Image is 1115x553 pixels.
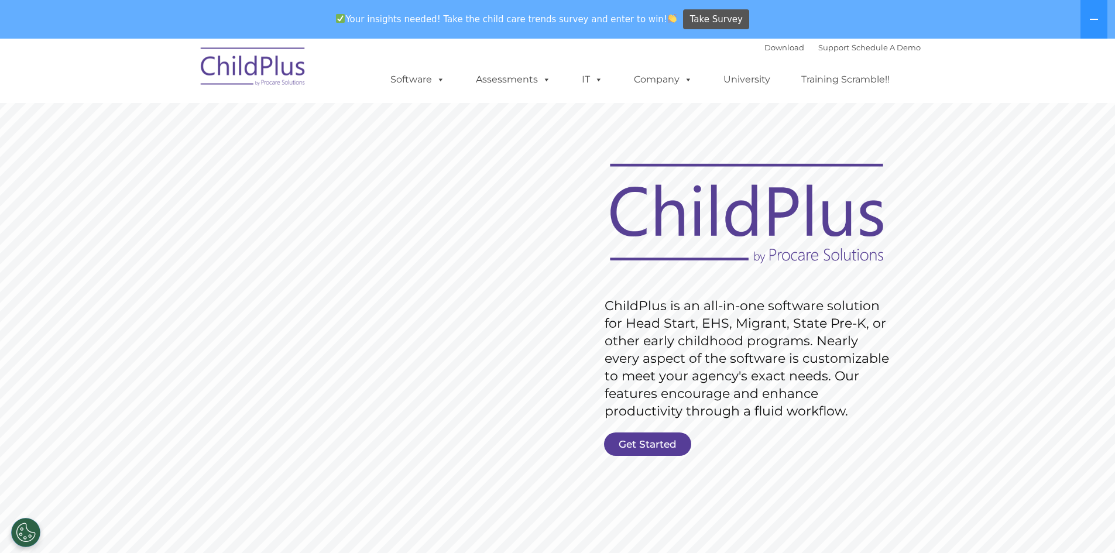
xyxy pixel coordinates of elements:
[11,518,40,547] button: Cookies Settings
[764,43,804,52] a: Download
[331,8,682,30] span: Your insights needed! Take the child care trends survey and enter to win!
[464,68,562,91] a: Assessments
[790,68,901,91] a: Training Scramble!!
[818,43,849,52] a: Support
[605,297,895,420] rs-layer: ChildPlus is an all-in-one software solution for Head Start, EHS, Migrant, State Pre-K, or other ...
[336,14,345,23] img: ✅
[852,43,921,52] a: Schedule A Demo
[570,68,615,91] a: IT
[622,68,704,91] a: Company
[379,68,457,91] a: Software
[683,9,749,30] a: Take Survey
[195,39,312,98] img: ChildPlus by Procare Solutions
[604,432,691,456] a: Get Started
[690,9,743,30] span: Take Survey
[712,68,782,91] a: University
[668,14,677,23] img: 👏
[764,43,921,52] font: |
